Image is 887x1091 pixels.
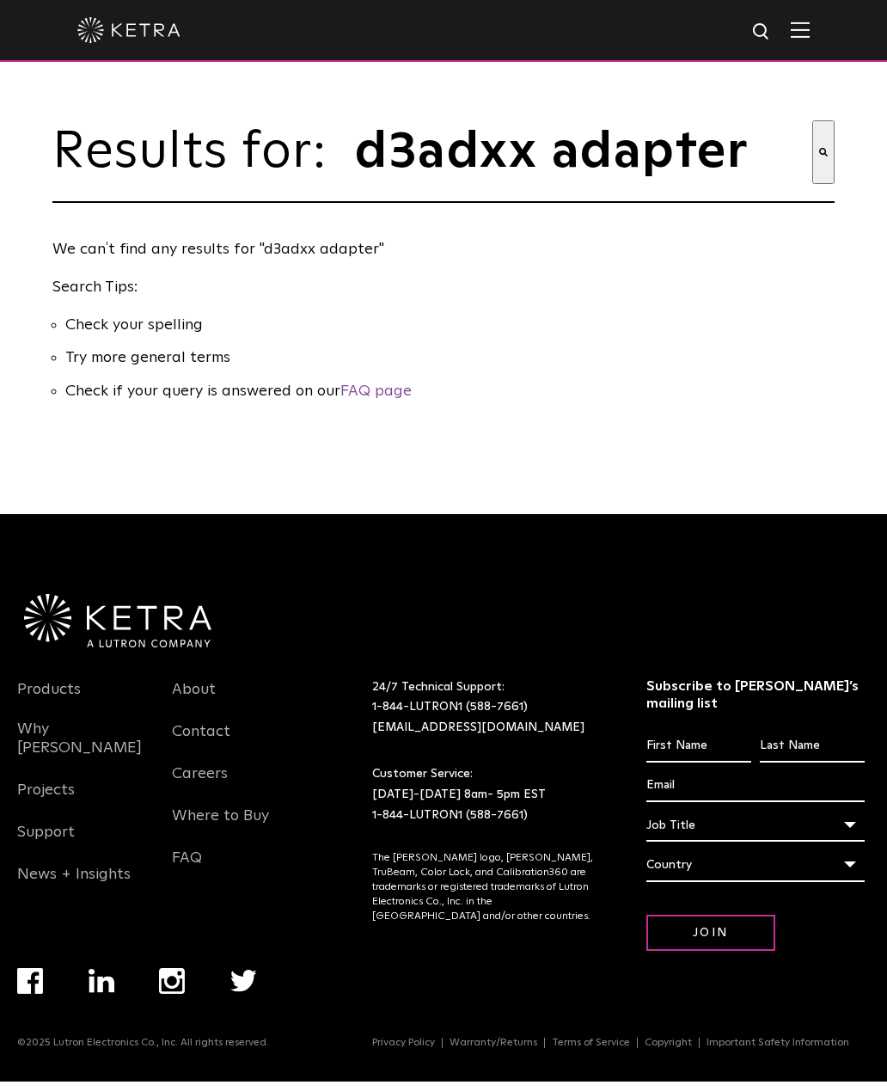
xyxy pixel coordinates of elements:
div: Navigation Menu [17,968,302,1037]
a: Privacy Policy [365,1038,443,1048]
a: Support [17,823,75,862]
a: Warranty/Returns [443,1038,545,1048]
img: Hamburger%20Nav.svg [791,21,810,38]
a: Products [17,680,81,720]
a: FAQ page [340,383,412,399]
a: Careers [172,764,228,804]
p: ©2025 Lutron Electronics Co., Inc. All rights reserved. [17,1037,269,1049]
h3: Subscribe to [PERSON_NAME]’s mailing list [646,677,866,714]
a: Contact [172,722,230,762]
img: linkedin [89,969,115,993]
li: Check your spelling [65,313,835,338]
a: Why [PERSON_NAME] [17,720,146,778]
a: 1-844-LUTRON1 (588-7661) [372,809,528,821]
img: Ketra-aLutronCo_White_RGB [24,594,211,647]
img: facebook [17,968,43,994]
img: twitter [230,970,257,992]
a: Projects [17,781,75,820]
a: 1-844-LUTRON1 (588-7661) [372,701,528,713]
div: Navigation Menu [172,677,301,888]
img: ketra-logo-2019-white [77,17,180,43]
input: This is a search field with an auto-suggest feature attached. [353,120,812,184]
div: Navigation Menu [17,677,146,904]
p: Customer Service: [DATE]-[DATE] 8am- 5pm EST [372,764,603,825]
a: About [172,680,216,720]
p: Search Tips: [52,275,835,300]
div: Navigation Menu [372,1037,870,1049]
p: The [PERSON_NAME] logo, [PERSON_NAME], TruBeam, Color Lock, and Calibration360 are trademarks or ... [372,851,603,923]
div: Country [646,849,866,881]
a: Where to Buy [172,806,269,846]
input: First Name [646,730,751,763]
a: Important Safety Information [700,1038,856,1048]
a: Copyright [638,1038,700,1048]
a: FAQ [172,849,202,888]
input: Last Name [760,730,865,763]
a: [EMAIL_ADDRESS][DOMAIN_NAME] [372,721,584,733]
img: instagram [159,968,185,994]
a: Terms of Service [545,1038,638,1048]
a: News + Insights [17,865,131,904]
p: We can′t find any results for "d3adxx adapter" [52,237,835,262]
p: 24/7 Technical Support: [372,677,603,739]
img: search icon [751,21,773,43]
input: Email [646,769,866,802]
input: Join [646,915,775,952]
button: Search [812,120,835,184]
span: Results for: [52,126,345,178]
div: Job Title [646,809,866,842]
li: Try more general terms [65,346,835,371]
li: Check if your query is answered on our [65,379,835,404]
